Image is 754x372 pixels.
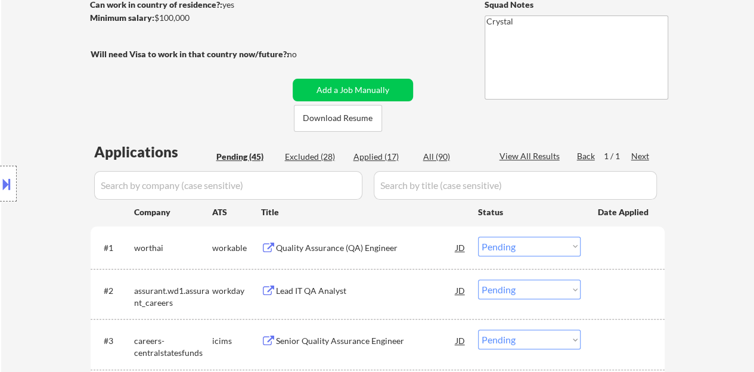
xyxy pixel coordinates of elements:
div: ATS [212,206,261,218]
div: JD [455,330,467,351]
input: Search by title (case sensitive) [374,171,657,200]
button: Download Resume [294,105,382,132]
strong: Will need Visa to work in that country now/future?: [91,49,289,59]
div: Date Applied [598,206,650,218]
div: View All Results [499,150,563,162]
div: workable [212,242,261,254]
div: #3 [104,335,125,347]
div: 1 / 1 [604,150,631,162]
div: Excluded (28) [285,151,345,163]
div: careers-centralstatesfunds [134,335,212,358]
div: Quality Assurance (QA) Engineer [276,242,456,254]
input: Search by company (case sensitive) [94,171,362,200]
div: Title [261,206,467,218]
strong: Minimum salary: [90,13,154,23]
div: All (90) [423,151,483,163]
div: $100,000 [90,12,288,24]
div: JD [455,237,467,258]
div: JD [455,280,467,301]
div: Lead IT QA Analyst [276,285,456,297]
div: Back [577,150,596,162]
div: icims [212,335,261,347]
div: workday [212,285,261,297]
div: Pending (45) [216,151,276,163]
div: assurant.wd1.assurant_careers [134,285,212,308]
div: Applied (17) [353,151,413,163]
div: no [287,48,321,60]
div: Next [631,150,650,162]
div: Status [478,201,581,222]
div: Senior Quality Assurance Engineer [276,335,456,347]
button: Add a Job Manually [293,79,413,101]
